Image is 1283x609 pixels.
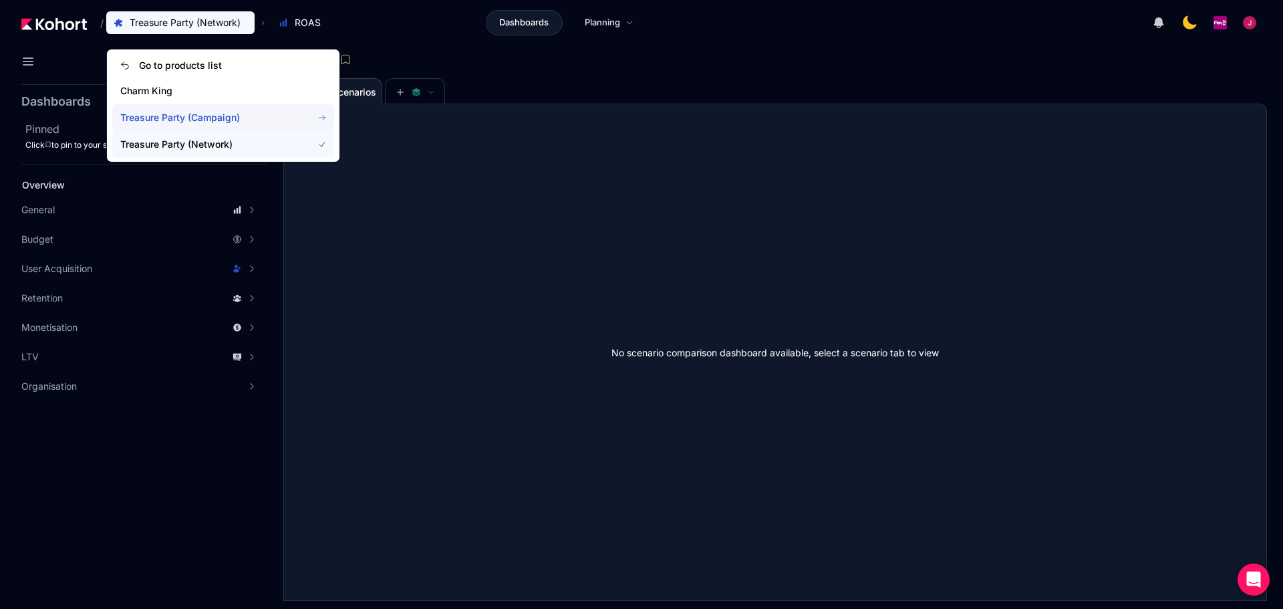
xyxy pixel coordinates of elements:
span: Retention [21,291,63,305]
a: Treasure Party (Campaign) [112,104,334,131]
span: Dashboards [499,16,549,29]
span: User Acquisition [21,262,92,275]
span: Treasure Party (Campaign) [120,111,297,124]
span: Charm King [120,84,297,98]
span: ROAS [295,16,321,29]
img: logo_PlayQ_20230721100321046856.png [1214,16,1227,29]
a: Overview [17,175,245,195]
span: LTV [21,350,39,364]
a: Treasure Party (Network) [112,131,334,158]
span: Go to products list [139,59,222,72]
span: Treasure Party (Network) [120,138,297,151]
a: Dashboards [486,10,563,35]
span: / [90,16,104,30]
img: Kohort logo [21,18,87,30]
span: Organisation [21,380,77,393]
a: Go to products list [112,53,334,78]
h2: Dashboards [21,96,91,108]
span: › [259,17,267,28]
div: Open Intercom Messenger [1238,564,1270,596]
span: Planning [585,16,620,29]
h2: Pinned [25,121,267,137]
span: General [21,203,55,217]
button: Treasure Party (Network) [106,11,255,34]
span: Treasure Party (Network) [130,16,241,29]
div: Click to pin to your sidebar. [25,140,267,150]
span: Monetisation [21,321,78,334]
a: Planning [571,10,648,35]
button: ROAS [271,11,335,34]
a: Charm King [112,78,334,104]
span: Budget [21,233,53,246]
span: Overview [22,179,65,191]
div: No scenario comparison dashboard available, select a scenario tab to view [284,104,1266,600]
